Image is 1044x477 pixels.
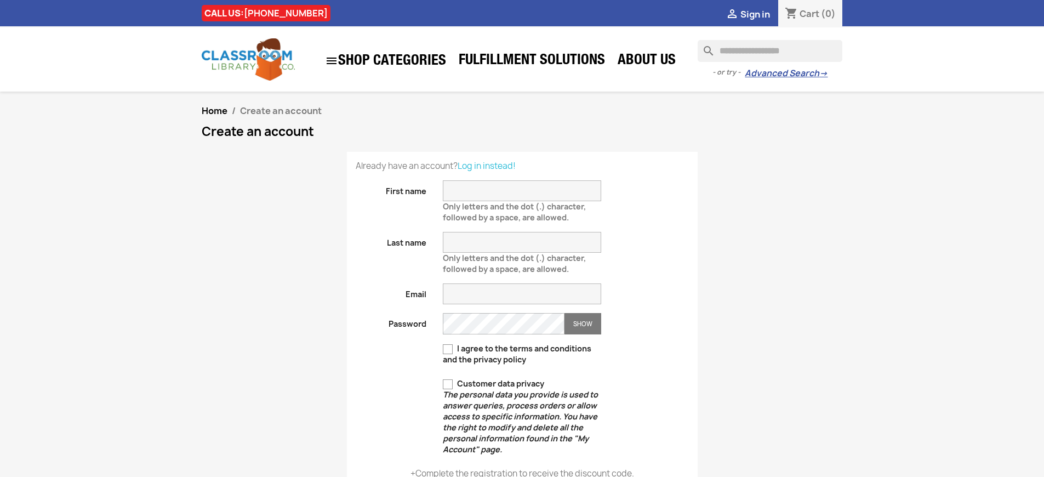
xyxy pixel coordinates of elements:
button: Show [564,313,601,334]
i: shopping_cart [785,8,798,21]
a: Advanced Search→ [745,68,828,79]
label: First name [347,180,435,197]
a: Log in instead! [458,160,516,172]
a: About Us [612,50,681,72]
span: Create an account [240,105,322,117]
a: Fulfillment Solutions [453,50,611,72]
em: The personal data you provide is used to answer queries, process orders or allow access to specif... [443,389,598,455]
i:  [325,54,338,67]
label: Email [347,283,435,300]
input: Search [698,40,842,62]
span: Sign in [740,8,770,20]
img: Classroom Library Company [202,38,295,81]
span: Only letters and the dot (.) character, followed by a space, are allowed. [443,248,586,274]
i:  [726,8,739,21]
span: Cart [800,8,819,20]
a: Home [202,105,227,117]
i: search [698,40,711,53]
span: → [819,68,828,79]
input: Password input [443,313,564,334]
span: - or try - [712,67,745,78]
a:  Sign in [726,8,770,20]
div: CALL US: [202,5,330,21]
a: SHOP CATEGORIES [320,49,452,73]
label: Last name [347,232,435,248]
span: Only letters and the dot (.) character, followed by a space, are allowed. [443,197,586,223]
h1: Create an account [202,125,843,138]
label: Customer data privacy [443,378,601,455]
label: Password [347,313,435,330]
a: [PHONE_NUMBER] [244,7,328,19]
p: Already have an account? [356,161,689,172]
label: I agree to the terms and conditions and the privacy policy [443,343,601,365]
span: (0) [821,8,836,20]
